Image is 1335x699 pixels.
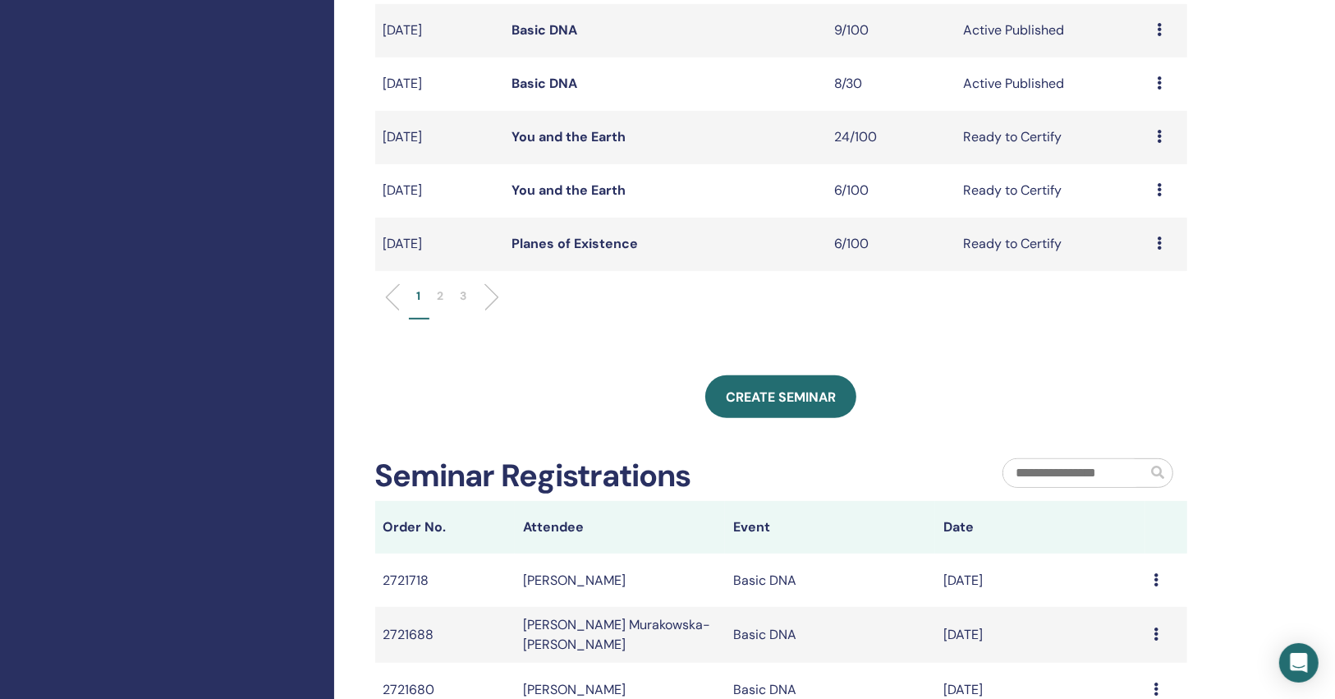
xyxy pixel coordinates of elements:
[417,287,421,305] p: 1
[725,607,935,663] td: Basic DNA
[826,164,955,218] td: 6/100
[955,111,1149,164] td: Ready to Certify
[375,607,516,663] td: 2721688
[935,554,1145,607] td: [DATE]
[375,164,504,218] td: [DATE]
[375,458,691,495] h2: Seminar Registrations
[375,4,504,57] td: [DATE]
[515,501,725,554] th: Attendee
[826,111,955,164] td: 24/100
[826,218,955,271] td: 6/100
[375,57,504,111] td: [DATE]
[726,389,836,406] span: Create seminar
[725,554,935,607] td: Basic DNA
[725,501,935,554] th: Event
[461,287,467,305] p: 3
[935,501,1145,554] th: Date
[705,375,856,418] a: Create seminar
[512,182,626,199] a: You and the Earth
[955,4,1149,57] td: Active Published
[826,57,955,111] td: 8/30
[438,287,444,305] p: 2
[512,235,639,252] a: Planes of Existence
[826,4,955,57] td: 9/100
[375,218,504,271] td: [DATE]
[955,57,1149,111] td: Active Published
[375,554,516,607] td: 2721718
[512,21,578,39] a: Basic DNA
[1279,643,1319,683] div: Open Intercom Messenger
[515,554,725,607] td: [PERSON_NAME]
[512,128,626,145] a: You and the Earth
[375,501,516,554] th: Order No.
[955,164,1149,218] td: Ready to Certify
[375,111,504,164] td: [DATE]
[512,75,578,92] a: Basic DNA
[515,607,725,663] td: [PERSON_NAME] Murakowska-[PERSON_NAME]
[935,607,1145,663] td: [DATE]
[955,218,1149,271] td: Ready to Certify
